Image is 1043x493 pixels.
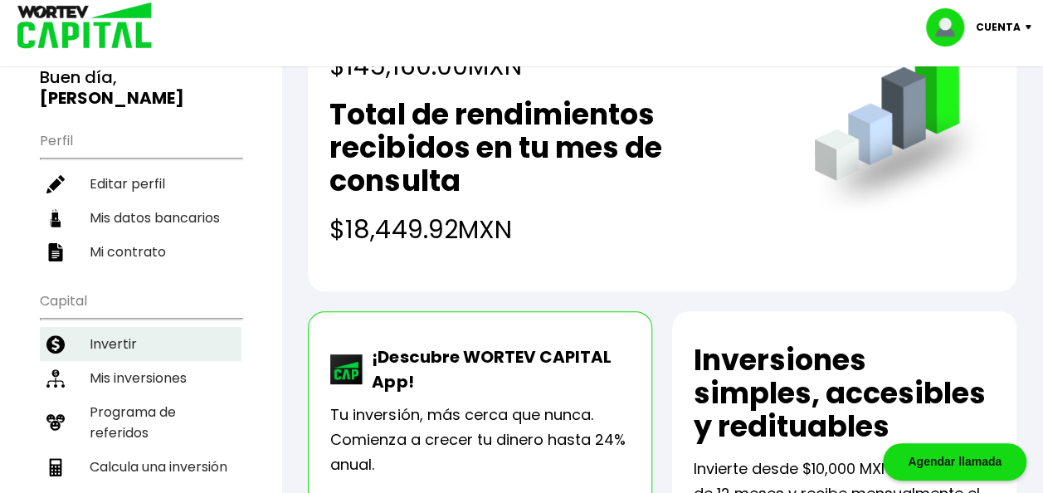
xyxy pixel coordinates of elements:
[329,211,780,248] h4: $18,449.92 MXN
[363,344,630,394] p: ¡Descubre WORTEV CAPITAL App!
[976,15,1021,40] p: Cuenta
[46,175,65,193] img: editar-icon.952d3147.svg
[40,450,241,484] a: Calcula una inversión
[40,86,184,110] b: [PERSON_NAME]
[40,395,241,450] a: Programa de referidos
[694,344,995,443] h2: Inversiones simples, accesibles y redituables
[40,67,241,109] h3: Buen día,
[330,403,630,477] p: Tu inversión, más cerca que nunca. Comienza a crecer tu dinero hasta 24% anual.
[1021,25,1043,30] img: icon-down
[926,8,976,46] img: profile-image
[46,369,65,388] img: inversiones-icon.6695dc30.svg
[46,335,65,354] img: invertir-icon.b3b967d7.svg
[40,122,241,269] ul: Perfil
[46,458,65,476] img: calculadora-icon.17d418c4.svg
[883,443,1026,481] div: Agendar llamada
[46,209,65,227] img: datos-icon.10cf9172.svg
[40,361,241,395] a: Mis inversiones
[329,98,780,198] h2: Total de rendimientos recibidos en tu mes de consulta
[40,201,241,235] a: Mis datos bancarios
[40,167,241,201] a: Editar perfil
[40,235,241,269] a: Mi contrato
[46,243,65,261] img: contrato-icon.f2db500c.svg
[40,327,241,361] a: Invertir
[807,31,995,219] img: grafica.516fef24.png
[46,413,65,432] img: recomiendanos-icon.9b8e9327.svg
[330,354,363,384] img: wortev-capital-app-icon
